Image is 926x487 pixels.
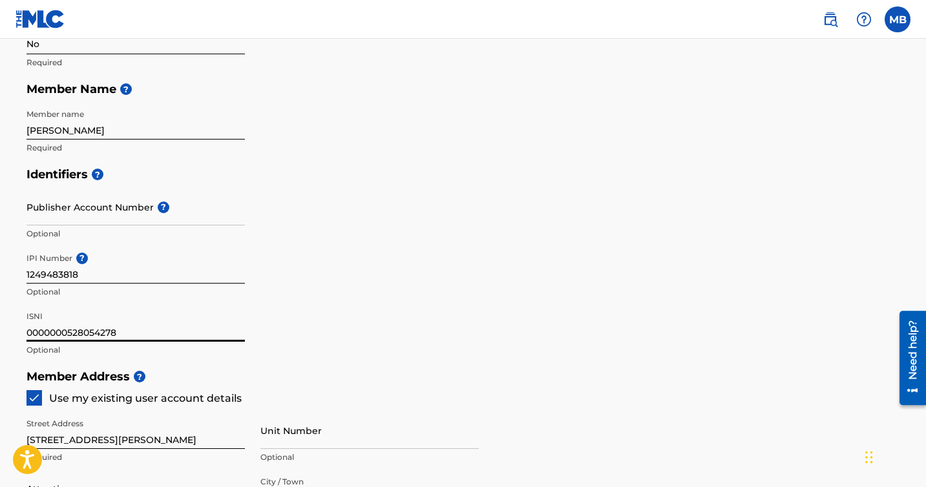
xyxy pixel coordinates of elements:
span: ? [158,202,169,213]
span: Use my existing user account details [49,392,242,404]
div: Drag [865,438,873,477]
h5: Member Address [26,363,900,391]
span: ? [76,253,88,264]
a: Public Search [817,6,843,32]
p: Required [26,142,245,154]
iframe: Resource Center [890,306,926,410]
span: ? [120,83,132,95]
h5: Identifiers [26,161,900,189]
span: ? [92,169,103,180]
p: Required [26,451,245,463]
p: Optional [26,286,245,298]
div: User Menu [885,6,910,32]
p: Optional [26,228,245,240]
iframe: Chat Widget [861,425,926,487]
p: Optional [260,451,479,463]
img: search [823,12,838,27]
h5: Member Name [26,76,900,103]
span: ? [134,371,145,382]
div: Help [851,6,877,32]
img: checkbox [28,391,41,404]
p: Optional [26,344,245,356]
p: Required [26,57,245,68]
img: MLC Logo [16,10,65,28]
img: help [856,12,872,27]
